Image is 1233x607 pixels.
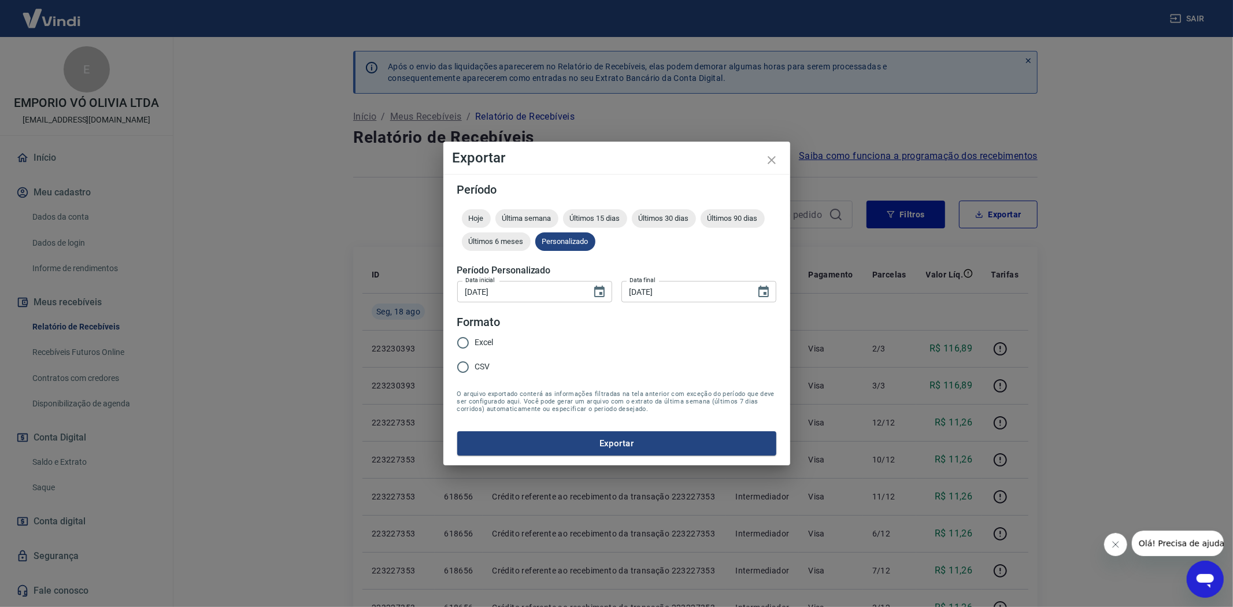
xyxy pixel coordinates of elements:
[475,361,490,373] span: CSV
[701,209,765,228] div: Últimos 90 dias
[563,214,627,223] span: Últimos 15 dias
[457,390,776,413] span: O arquivo exportado conterá as informações filtradas na tela anterior com exceção do período que ...
[1187,561,1224,598] iframe: Botão para abrir a janela de mensagens
[465,276,495,284] label: Data inicial
[457,281,583,302] input: DD/MM/YYYY
[535,232,595,251] div: Personalizado
[457,265,776,276] h5: Período Personalizado
[453,151,781,165] h4: Exportar
[752,280,775,303] button: Choose date, selected date is 18 de ago de 2025
[462,232,531,251] div: Últimos 6 meses
[630,276,656,284] label: Data final
[1132,531,1224,556] iframe: Mensagem da empresa
[462,214,491,223] span: Hoje
[632,214,696,223] span: Últimos 30 dias
[632,209,696,228] div: Últimos 30 dias
[457,431,776,456] button: Exportar
[701,214,765,223] span: Últimos 90 dias
[535,237,595,246] span: Personalizado
[457,314,501,331] legend: Formato
[462,209,491,228] div: Hoje
[621,281,747,302] input: DD/MM/YYYY
[495,214,558,223] span: Última semana
[462,237,531,246] span: Últimos 6 meses
[495,209,558,228] div: Última semana
[563,209,627,228] div: Últimos 15 dias
[758,146,786,174] button: close
[475,336,494,349] span: Excel
[1104,533,1127,556] iframe: Fechar mensagem
[588,280,611,303] button: Choose date, selected date is 15 de ago de 2025
[7,8,97,17] span: Olá! Precisa de ajuda?
[457,184,776,195] h5: Período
